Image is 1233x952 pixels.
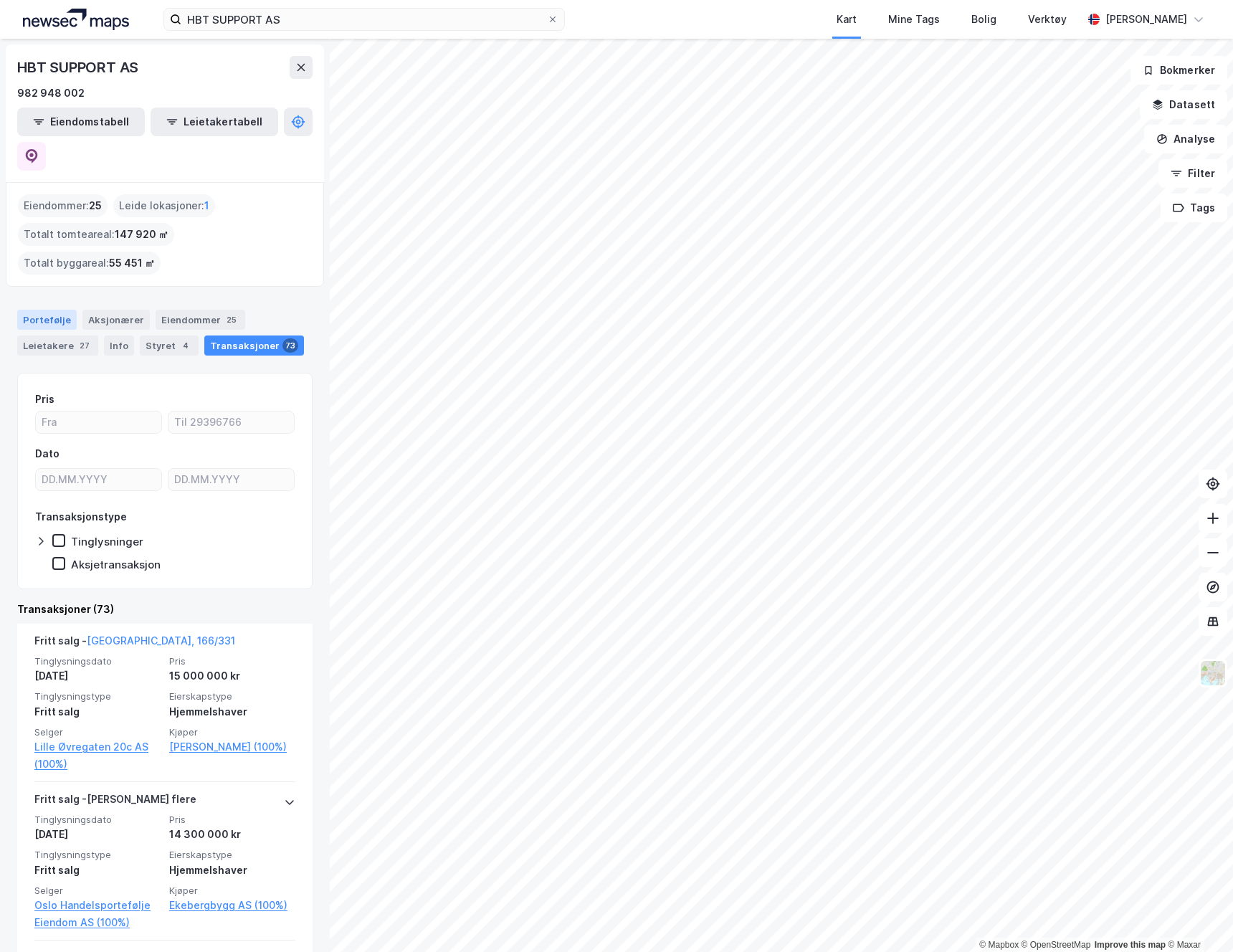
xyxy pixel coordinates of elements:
[35,445,59,462] div: Dato
[169,849,295,861] span: Eierskapstype
[140,335,199,356] div: Styret
[1161,883,1233,952] iframe: Chat Widget
[34,703,161,720] div: Fritt salg
[169,885,295,897] span: Kjøper
[282,338,298,353] div: 73
[18,223,174,246] div: Totalt tomteareal :
[17,108,145,136] button: Eiendomstabell
[34,667,161,685] div: [DATE]
[115,226,168,243] span: 147 920 ㎡
[971,11,996,28] div: Bolig
[17,85,85,102] div: 982 948 002
[168,469,294,490] input: DD.MM.YYYY
[17,56,141,79] div: HBT SUPPORT AS
[169,703,295,720] div: Hjemmelshaver
[109,254,155,272] span: 55 451 ㎡
[34,690,161,703] span: Tinglysningstype
[34,826,161,843] div: [DATE]
[1161,194,1227,222] button: Tags
[1161,883,1233,952] div: Kontrollprogram for chat
[35,391,54,408] div: Pris
[17,335,98,356] div: Leietakere
[169,826,295,843] div: 14 300 000 kr
[104,335,134,356] div: Info
[34,738,161,773] a: Lille Øvregaten 20c AS (100%)
[18,194,108,217] div: Eiendommer :
[204,197,209,214] span: 1
[34,862,161,879] div: Fritt salg
[837,11,857,28] div: Kart
[169,897,295,914] a: Ekebergbygg AS (100%)
[35,508,127,525] div: Transaksjonstype
[17,601,313,618] div: Transaksjoner (73)
[156,310,245,330] div: Eiendommer
[1105,11,1187,28] div: [PERSON_NAME]
[34,849,161,861] span: Tinglysningstype
[1199,660,1227,687] img: Z
[82,310,150,330] div: Aksjonærer
[34,814,161,826] span: Tinglysningsdato
[71,558,161,571] div: Aksjetransaksjon
[181,9,547,30] input: Søk på adresse, matrikkel, gårdeiere, leietakere eller personer
[169,738,295,756] a: [PERSON_NAME] (100%)
[169,667,295,685] div: 15 000 000 kr
[1028,11,1067,28] div: Verktøy
[34,897,161,931] a: Oslo Handelsportefølje Eiendom AS (100%)
[34,655,161,667] span: Tinglysningsdato
[1022,940,1091,950] a: OpenStreetMap
[17,310,77,330] div: Portefølje
[979,940,1019,950] a: Mapbox
[204,335,304,356] div: Transaksjoner
[888,11,940,28] div: Mine Tags
[36,411,161,433] input: Fra
[36,469,161,490] input: DD.MM.YYYY
[1144,125,1227,153] button: Analyse
[87,634,235,647] a: [GEOGRAPHIC_DATA], 166/331
[23,9,129,30] img: logo.a4113a55bc3d86da70a041830d287a7e.svg
[34,885,161,897] span: Selger
[1140,90,1227,119] button: Datasett
[1130,56,1227,85] button: Bokmerker
[169,814,295,826] span: Pris
[89,197,102,214] span: 25
[34,726,161,738] span: Selger
[169,690,295,703] span: Eierskapstype
[168,411,294,433] input: Til 29396766
[18,252,161,275] div: Totalt byggareal :
[1158,159,1227,188] button: Filter
[169,862,295,879] div: Hjemmelshaver
[169,726,295,738] span: Kjøper
[34,632,235,655] div: Fritt salg -
[224,313,239,327] div: 25
[169,655,295,667] span: Pris
[113,194,215,217] div: Leide lokasjoner :
[34,791,196,814] div: Fritt salg - [PERSON_NAME] flere
[1095,940,1166,950] a: Improve this map
[71,535,143,548] div: Tinglysninger
[178,338,193,353] div: 4
[151,108,278,136] button: Leietakertabell
[77,338,92,353] div: 27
